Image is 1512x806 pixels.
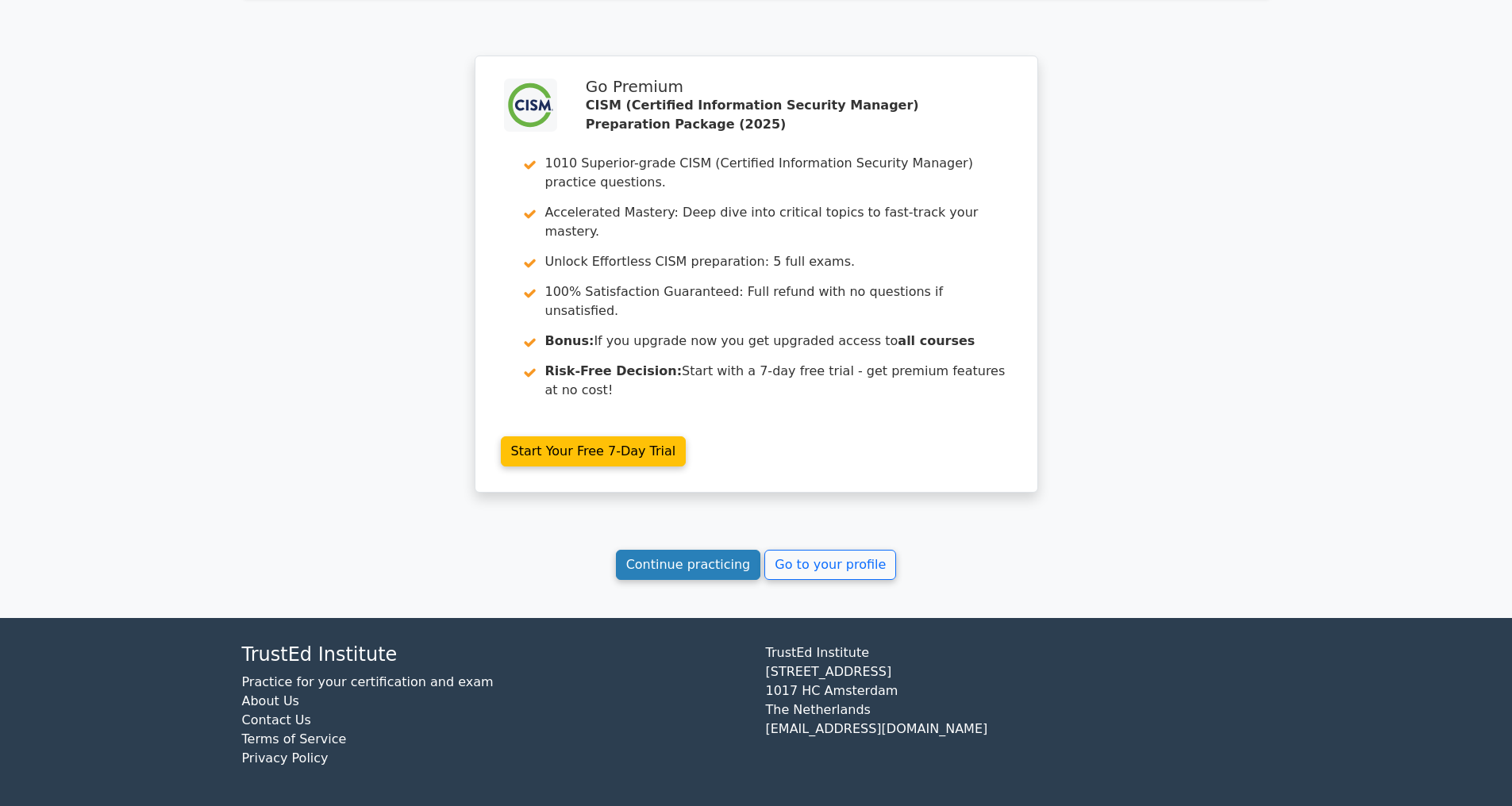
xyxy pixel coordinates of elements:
a: Continue practicing [616,550,761,580]
h4: TrustEd Institute [242,643,747,666]
div: TrustEd Institute [STREET_ADDRESS] 1017 HC Amsterdam The Netherlands [EMAIL_ADDRESS][DOMAIN_NAME] [756,643,1280,781]
a: Contact Us [242,712,311,727]
a: Terms of Service [242,731,347,747]
a: About Us [242,693,299,708]
a: Go to your profile [764,550,896,580]
a: Start Your Free 7-Day Trial [501,436,687,466]
a: Practice for your certification and exam [242,674,494,689]
a: Privacy Policy [242,750,329,766]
